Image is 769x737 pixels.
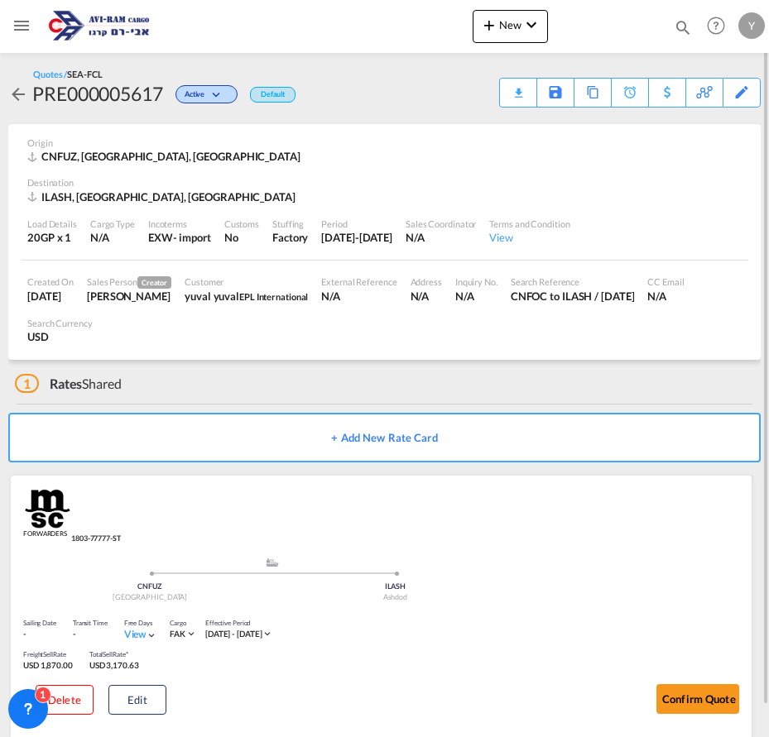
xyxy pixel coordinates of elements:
[124,628,158,642] div: Viewicon-chevron-down
[656,684,739,714] button: Confirm Quote
[15,374,39,393] span: 1
[175,85,238,103] div: Change Status Here
[489,230,570,245] div: View
[411,275,442,288] div: Address
[27,317,93,329] div: Search Currency
[27,581,272,592] div: CNFUZ
[90,218,135,230] div: Cargo Type
[511,275,635,288] div: Search Reference
[262,558,282,567] md-icon: assets/icons/custom/ship-fill.svg
[43,650,53,658] span: Sell
[209,91,228,100] md-icon: icon-chevron-down
[489,218,570,230] div: Terms and Condition
[702,12,738,41] div: Help
[23,628,56,639] div: -
[406,218,476,230] div: Sales Coordinator
[647,275,684,288] div: CC Email
[411,289,442,304] div: N/A
[43,7,155,45] img: 166978e0a5f911edb4280f3c7a976193.png
[41,150,300,163] span: CNFUZ, [GEOGRAPHIC_DATA], [GEOGRAPHIC_DATA]
[272,592,517,603] div: Ashdod
[103,650,113,658] span: Sell
[27,275,74,288] div: Created On
[27,176,742,189] div: Destination
[674,18,692,36] md-icon: icon-magnify
[89,659,139,671] div: USD 3,170.63
[479,18,541,31] span: New
[27,218,77,230] div: Load Details
[738,12,765,39] div: Y
[27,329,93,344] div: USD
[479,15,499,35] md-icon: icon-plus 400-fg
[321,275,397,288] div: External Reference
[455,275,497,288] div: Inquiry No.
[8,413,761,462] button: + Add New Rate Card
[224,218,259,230] div: Customs
[73,619,108,628] div: Transit Time
[87,289,171,304] div: Yulia Vainblat
[272,218,308,230] div: Stuffing
[272,230,308,245] div: Factory Stuffing
[27,592,272,603] div: [GEOGRAPHIC_DATA]
[8,84,28,104] md-icon: icon-arrow-left
[508,79,528,93] div: Quote PDF is not available at this time
[90,230,135,245] div: N/A
[23,659,73,671] div: USD 1,870.00
[406,230,476,245] div: N/A
[15,375,122,393] div: Shared
[508,81,528,93] md-icon: icon-download
[27,189,300,204] div: ILASH, Ashdod, Middle East
[473,10,548,43] button: icon-plus 400-fgNewicon-chevron-down
[146,629,157,641] md-icon: icon-chevron-down
[5,9,38,42] button: Toggle Mobile Navigation
[126,650,128,658] span: Subject to Remarks
[23,488,71,529] img: MSC
[537,79,574,107] div: Save As Template
[321,230,392,245] div: 30 Sep 2025
[185,275,308,288] div: Customer
[702,12,730,40] span: Help
[148,218,211,230] div: Incoterms
[32,80,163,107] div: PRE000005617
[23,529,67,538] span: FORWARDERS
[8,80,32,107] div: icon-arrow-left
[205,619,274,628] div: Effective Period
[163,80,242,107] div: Change Status Here
[67,534,121,544] span: 1803-77777-ST
[36,685,94,715] button: Delete
[33,68,103,80] div: Quotes /SEA-FCL
[272,581,517,592] div: ILASH
[170,619,197,628] div: Cargo
[185,89,209,105] span: Active
[647,289,684,304] div: N/A
[321,289,397,304] div: N/A
[27,136,742,149] div: Origin
[250,87,296,103] div: Default
[205,628,262,639] div: [DATE] - [DATE]
[67,69,102,79] span: SEA-FCL
[262,628,273,639] md-icon: icon-chevron-down
[511,289,635,304] div: CNFOC to ILASH / 8 Sep 2025
[170,629,185,639] span: FAK
[23,650,73,659] div: Freight Rate
[137,276,171,289] span: Creator
[23,619,56,628] div: Sailing Date
[27,289,74,304] div: 8 Sep 2025
[455,289,497,304] div: N/A
[173,230,211,245] div: - import
[27,230,77,245] div: 20GP x 1
[89,650,139,659] div: Total Rate
[50,376,83,391] span: Rates
[124,619,158,628] div: Free Days
[87,275,171,289] div: Sales Person
[674,18,692,43] div: icon-magnify
[73,628,108,639] div: -
[108,685,166,715] button: Edit
[148,230,173,245] div: EXW
[239,291,308,302] span: EPL International
[321,218,392,230] div: Period
[521,15,541,35] md-icon: icon-chevron-down
[27,149,305,164] div: CNFUZ, Fuzhou, Asia Pacific
[185,289,308,304] div: yuval yuval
